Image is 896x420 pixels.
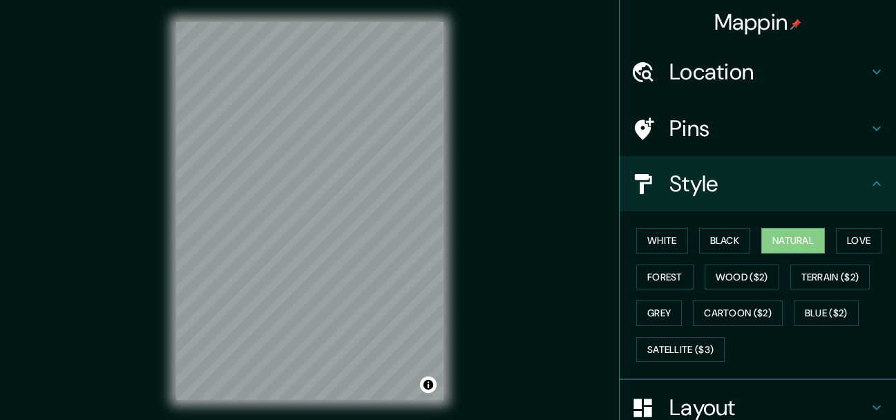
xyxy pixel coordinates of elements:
button: Black [699,228,751,254]
h4: Style [669,170,868,198]
button: Satellite ($3) [636,337,725,363]
button: Blue ($2) [794,300,859,326]
button: Natural [761,228,825,254]
div: Pins [620,101,896,156]
iframe: Help widget launcher [773,366,881,405]
button: Toggle attribution [420,376,437,393]
button: White [636,228,688,254]
h4: Pins [669,115,868,142]
div: Style [620,156,896,211]
button: Love [836,228,881,254]
canvas: Map [176,22,444,400]
button: Forest [636,265,694,290]
img: pin-icon.png [790,19,801,30]
button: Cartoon ($2) [693,300,783,326]
button: Grey [636,300,682,326]
h4: Location [669,58,868,86]
h4: Mappin [714,8,802,36]
button: Wood ($2) [705,265,779,290]
div: Location [620,44,896,99]
button: Terrain ($2) [790,265,870,290]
